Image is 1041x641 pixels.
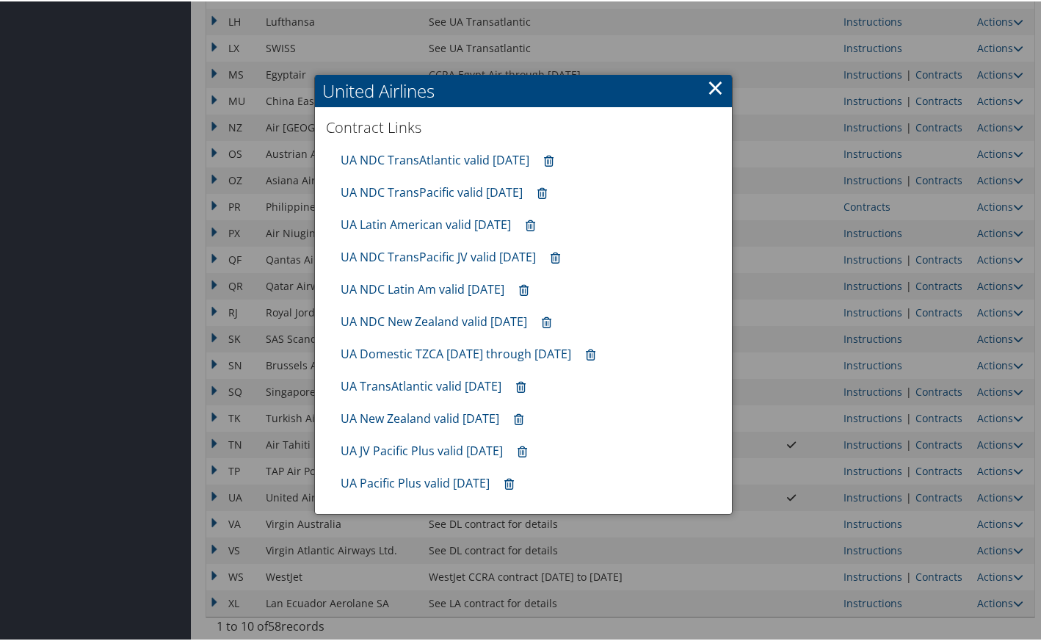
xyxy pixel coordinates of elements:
a: Remove contract [507,405,531,432]
a: UA NDC New Zealand valid [DATE] [341,312,527,328]
a: Remove contract [578,340,603,367]
a: UA TransAtlantic valid [DATE] [341,377,501,393]
a: Remove contract [518,211,543,238]
a: × [707,71,724,101]
a: Remove contract [530,178,554,206]
a: UA Domestic TZCA [DATE] through [DATE] [341,344,571,361]
a: UA NDC TransPacific valid [DATE] [341,183,523,199]
a: Remove contract [512,275,536,303]
a: UA New Zealand valid [DATE] [341,409,499,425]
a: Remove contract [537,146,561,173]
a: UA NDC TransAtlantic valid [DATE] [341,151,529,167]
a: Remove contract [543,243,567,270]
a: UA Latin American valid [DATE] [341,215,511,231]
a: UA JV Pacific Plus valid [DATE] [341,441,503,457]
a: Remove contract [510,437,534,464]
a: Remove contract [497,469,521,496]
a: Remove contract [534,308,559,335]
a: UA Pacific Plus valid [DATE] [341,474,490,490]
h2: United Airlines [315,73,732,106]
h3: Contract Links [326,116,721,137]
a: UA NDC TransPacific JV valid [DATE] [341,247,536,264]
a: UA NDC Latin Am valid [DATE] [341,280,504,296]
a: Remove contract [509,372,533,399]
